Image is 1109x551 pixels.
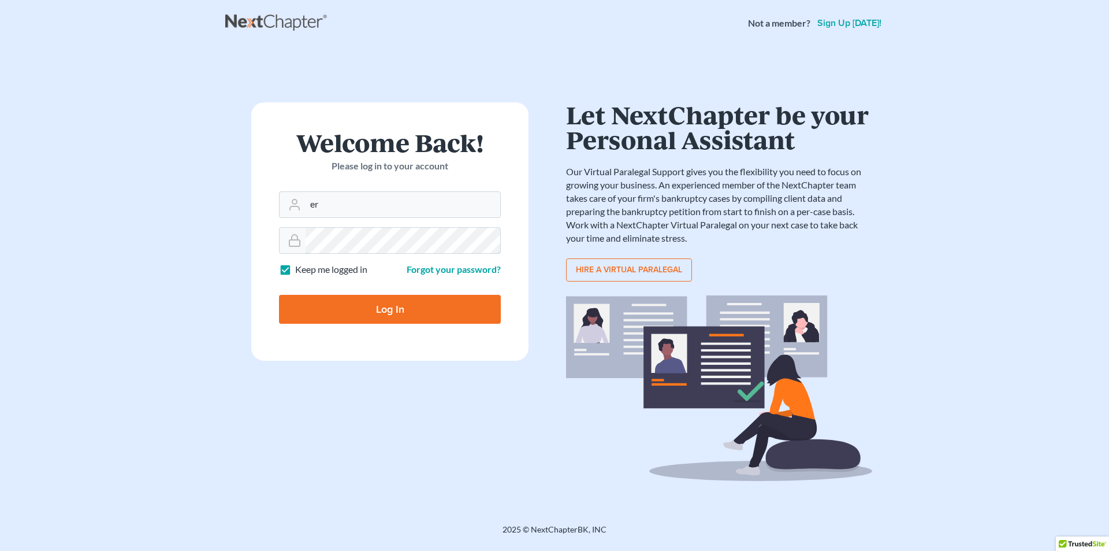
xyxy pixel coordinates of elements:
h1: Let NextChapter be your Personal Assistant [566,102,872,151]
a: Forgot your password? [407,264,501,275]
a: Sign up [DATE]! [815,19,884,28]
p: Please log in to your account [279,160,501,173]
h1: Welcome Back! [279,130,501,155]
input: Log In [279,295,501,324]
img: virtual_paralegal_bg-b12c8cf30858a2b2c02ea913d52db5c468ecc422855d04272ea22d19010d70dc.svg [566,295,872,481]
label: Keep me logged in [295,263,367,276]
input: Email Address [306,192,500,217]
p: Our Virtual Paralegal Support gives you the flexibility you need to focus on growing your busines... [566,165,872,245]
strong: Not a member? [748,17,810,30]
div: 2025 © NextChapterBK, INC [225,524,884,545]
a: Hire a virtual paralegal [566,258,692,282]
